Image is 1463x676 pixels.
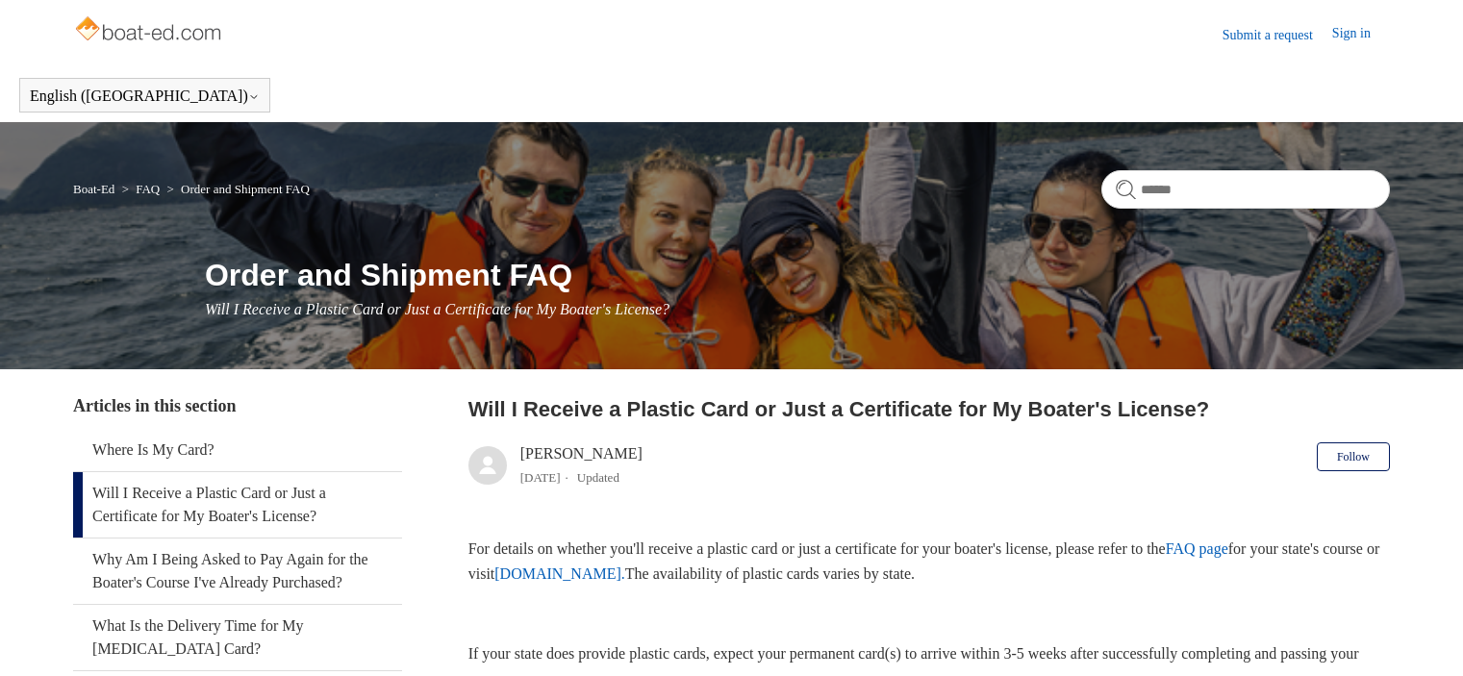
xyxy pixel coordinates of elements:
input: Search [1101,170,1390,209]
img: Boat-Ed Help Center home page [73,12,226,50]
li: Updated [577,470,619,485]
a: Submit a request [1223,25,1332,45]
li: Order and Shipment FAQ [164,182,310,196]
p: For details on whether you'll receive a plastic card or just a certificate for your boater's lice... [468,537,1390,586]
a: Sign in [1332,23,1390,46]
span: Will I Receive a Plastic Card or Just a Certificate for My Boater's License? [205,301,669,317]
button: English ([GEOGRAPHIC_DATA]) [30,88,260,105]
div: [PERSON_NAME] [520,442,643,488]
time: 04/08/2025, 12:43 [520,470,561,485]
a: FAQ [136,182,160,196]
a: [DOMAIN_NAME]. [494,565,625,582]
a: Where Is My Card? [73,429,402,471]
h2: Will I Receive a Plastic Card or Just a Certificate for My Boater's License? [468,393,1390,425]
a: FAQ page [1166,540,1228,557]
a: Why Am I Being Asked to Pay Again for the Boater's Course I've Already Purchased? [73,538,402,604]
a: What Is the Delivery Time for My [MEDICAL_DATA] Card? [73,605,402,670]
button: Follow Article [1317,442,1390,471]
li: Boat-Ed [73,182,118,196]
span: Articles in this section [73,396,236,415]
li: FAQ [118,182,164,196]
a: Order and Shipment FAQ [181,182,310,196]
h1: Order and Shipment FAQ [205,252,1390,298]
a: Will I Receive a Plastic Card or Just a Certificate for My Boater's License? [73,472,402,538]
a: Boat-Ed [73,182,114,196]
